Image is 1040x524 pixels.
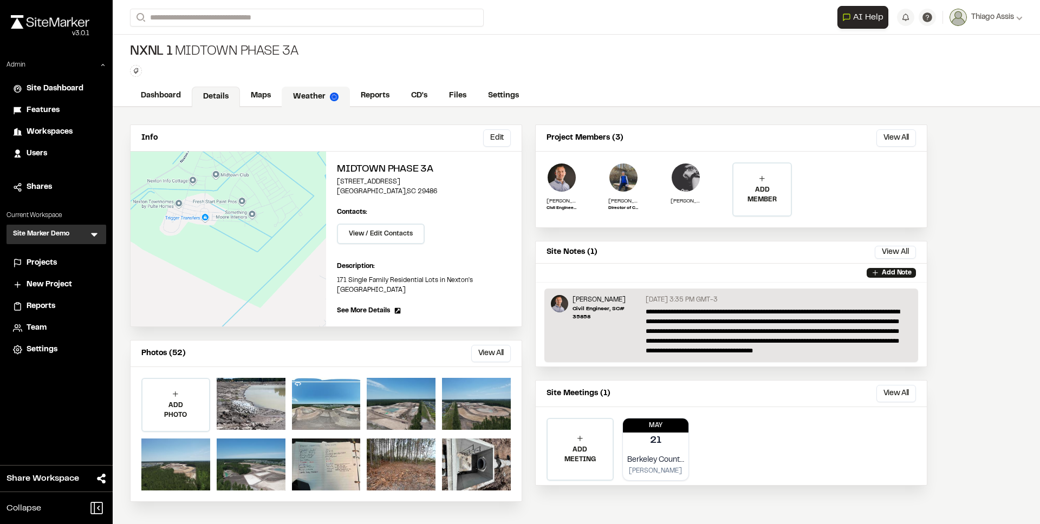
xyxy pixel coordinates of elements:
[477,86,530,106] a: Settings
[11,15,89,29] img: rebrand.png
[6,211,106,220] p: Current Workspace
[547,197,577,205] p: [PERSON_NAME]
[671,162,701,193] img: Rudinei Silva
[27,300,55,312] span: Reports
[27,257,57,269] span: Projects
[130,43,173,61] span: NXNL 1
[337,261,511,271] p: Description:
[6,60,25,70] p: Admin
[971,11,1014,23] span: Thiago Assis
[141,132,158,144] p: Info
[13,344,100,356] a: Settings
[950,9,1023,26] button: Thiago Assis
[13,104,100,116] a: Features
[282,87,350,107] a: Weather
[547,205,577,212] p: Civil Engineer, SC# 35858
[573,305,641,321] p: Civil Engineer, SC# 35858
[471,345,511,362] button: View All
[337,306,390,316] span: See More Details
[608,205,639,212] p: Director of Construction Administration
[27,148,47,160] span: Users
[13,126,100,138] a: Workspaces
[350,86,400,106] a: Reports
[6,502,41,515] span: Collapse
[547,132,623,144] p: Project Members (3)
[875,246,916,259] button: View All
[627,454,685,466] p: Berkeley County and contractor preconstruction meeting
[547,246,597,258] p: Site Notes (1)
[13,181,100,193] a: Shares
[130,43,298,61] div: Midtown Phase 3A
[837,6,888,29] button: Open AI Assistant
[27,83,83,95] span: Site Dashboard
[27,181,52,193] span: Shares
[876,385,916,402] button: View All
[13,300,100,312] a: Reports
[13,279,100,291] a: New Project
[438,86,477,106] a: Files
[483,129,511,147] button: Edit
[623,421,689,430] p: May
[337,162,511,177] h2: Midtown Phase 3A
[627,466,685,476] p: [PERSON_NAME]
[337,207,367,217] p: Contacts:
[27,344,57,356] span: Settings
[646,295,718,305] p: [DATE] 3:35 PM GMT-3
[882,268,912,278] p: Add Note
[837,6,893,29] div: Open AI Assistant
[573,295,641,305] p: [PERSON_NAME]
[240,86,282,106] a: Maps
[671,197,701,205] p: [PERSON_NAME]
[853,11,883,24] span: AI Help
[876,129,916,147] button: View All
[27,126,73,138] span: Workspaces
[142,401,209,420] p: ADD PHOTO
[337,276,511,295] p: 171 Single Family Residential Lots in Nexton's [GEOGRAPHIC_DATA]
[13,229,69,240] h3: Site Marker Demo
[11,29,89,38] div: Oh geez...please don't...
[337,187,511,196] p: [GEOGRAPHIC_DATA] , SC 29486
[733,185,791,205] p: ADD MEMBER
[337,224,425,244] button: View / Edit Contacts
[13,83,100,95] a: Site Dashboard
[13,257,100,269] a: Projects
[608,197,639,205] p: [PERSON_NAME]
[547,162,577,193] img: Landon Messal
[650,434,661,448] p: 21
[608,162,639,193] img: Troy Brennan
[337,177,511,187] p: [STREET_ADDRESS]
[27,279,72,291] span: New Project
[27,322,47,334] span: Team
[192,87,240,107] a: Details
[141,348,186,359] p: Photos (52)
[330,93,339,101] img: precipai.png
[130,86,192,106] a: Dashboard
[400,86,438,106] a: CD's
[6,472,79,485] span: Share Workspace
[130,9,149,27] button: Search
[27,104,60,116] span: Features
[547,388,610,399] p: Site Meetings (1)
[13,148,100,160] a: Users
[130,65,142,77] button: Edit Tags
[13,322,100,334] a: Team
[548,445,613,464] p: ADD MEETING
[950,9,967,26] img: User
[551,295,568,312] img: Landon Messal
